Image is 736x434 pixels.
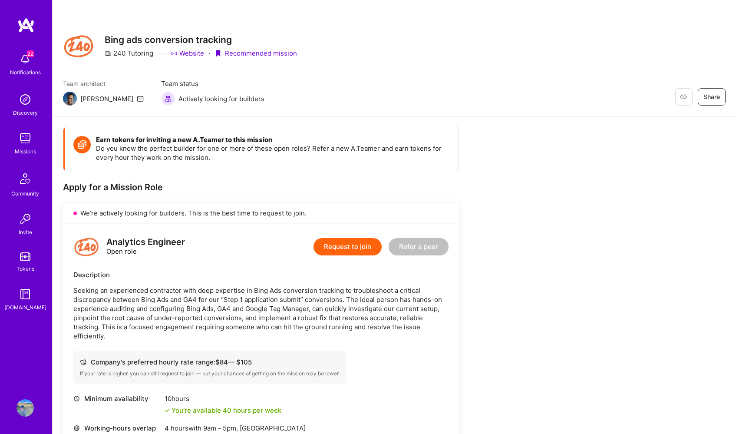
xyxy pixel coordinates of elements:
img: logo [17,17,35,33]
img: logo [73,234,99,260]
i: icon Clock [73,395,80,402]
span: 22 [27,50,34,57]
div: If your rate is higher, you can still request to join — but your chances of getting on the missio... [80,370,340,377]
button: Refer a peer [389,238,449,255]
img: guide book [17,285,34,303]
img: Actively looking for builders [161,92,175,106]
span: Team status [161,79,264,88]
a: Website [171,49,204,58]
img: Token icon [73,136,91,153]
div: Invite [19,228,32,237]
div: Description [73,270,449,279]
div: 4 hours with [GEOGRAPHIC_DATA] [165,424,310,433]
div: Analytics Engineer [106,238,185,247]
h3: Bing ads conversion tracking [105,34,297,45]
span: Team architect [63,79,144,88]
img: User Avatar [17,399,34,417]
div: Discovery [13,108,38,117]
i: icon PurpleRibbon [215,50,221,57]
img: tokens [20,252,30,261]
i: icon Check [165,408,170,413]
div: [PERSON_NAME] [80,94,133,103]
p: Do you know the perfect builder for one or more of these open roles? Refer a new A.Teamer and ear... [96,144,450,162]
div: Company's preferred hourly rate range: $ 84 — $ 105 [80,358,340,367]
div: Tokens [17,264,34,273]
div: Community [11,189,39,198]
div: You're available 40 hours per week [165,406,281,415]
img: Company Logo [63,30,94,62]
i: icon World [73,425,80,431]
div: 10 hours [165,394,281,403]
div: 240 Tutoring [105,49,153,58]
button: Share [698,88,726,106]
div: Apply for a Mission Role [63,182,459,193]
img: Team Architect [63,92,77,106]
i: icon Cash [80,359,86,365]
div: [DOMAIN_NAME] [4,303,46,312]
button: Request to join [314,238,382,255]
i: icon EyeClosed [680,93,687,100]
div: Working-hours overlap [73,424,160,433]
img: discovery [17,91,34,108]
h4: Earn tokens for inviting a new A.Teamer to this mission [96,136,450,144]
div: Notifications [10,68,41,77]
a: User Avatar [14,399,36,417]
span: Share [703,93,720,101]
div: Missions [15,147,36,156]
div: Minimum availability [73,394,160,403]
i: icon Mail [137,95,144,102]
img: bell [17,50,34,68]
div: · [208,49,210,58]
img: Invite [17,210,34,228]
p: Seeking an experienced contractor with deep expertise in Bing Ads conversion tracking to troubles... [73,286,449,341]
span: 9am - 5pm , [201,424,240,432]
div: Open role [106,238,185,256]
img: Community [15,168,36,189]
i: icon CompanyGray [105,50,112,57]
span: Actively looking for builders [178,94,264,103]
div: We’re actively looking for builders. This is the best time to request to join. [63,203,459,223]
div: Recommended mission [215,49,297,58]
img: teamwork [17,129,34,147]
